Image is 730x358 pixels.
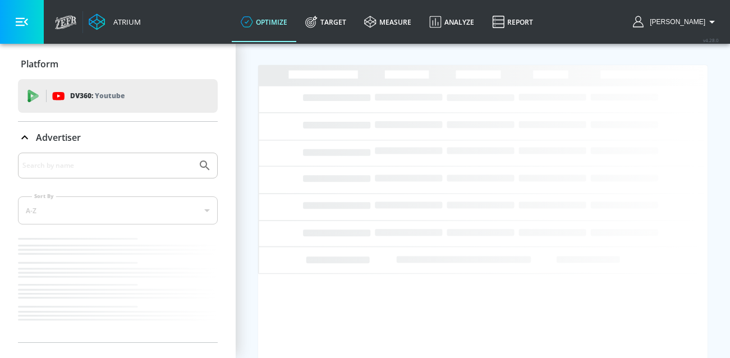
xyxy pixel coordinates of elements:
[633,15,719,29] button: [PERSON_NAME]
[22,158,192,173] input: Search by name
[95,90,125,102] p: Youtube
[296,2,355,42] a: Target
[355,2,420,42] a: measure
[232,2,296,42] a: optimize
[18,153,218,342] div: Advertiser
[18,79,218,113] div: DV360: Youtube
[21,58,58,70] p: Platform
[483,2,542,42] a: Report
[420,2,483,42] a: Analyze
[703,37,719,43] span: v 4.28.0
[18,233,218,342] nav: list of Advertiser
[18,196,218,224] div: A-Z
[645,18,705,26] span: login as: catherine.moelker@zefr.com
[70,90,125,102] p: DV360:
[89,13,141,30] a: Atrium
[18,122,218,153] div: Advertiser
[18,48,218,80] div: Platform
[36,131,81,144] p: Advertiser
[109,17,141,27] div: Atrium
[32,192,56,200] label: Sort By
